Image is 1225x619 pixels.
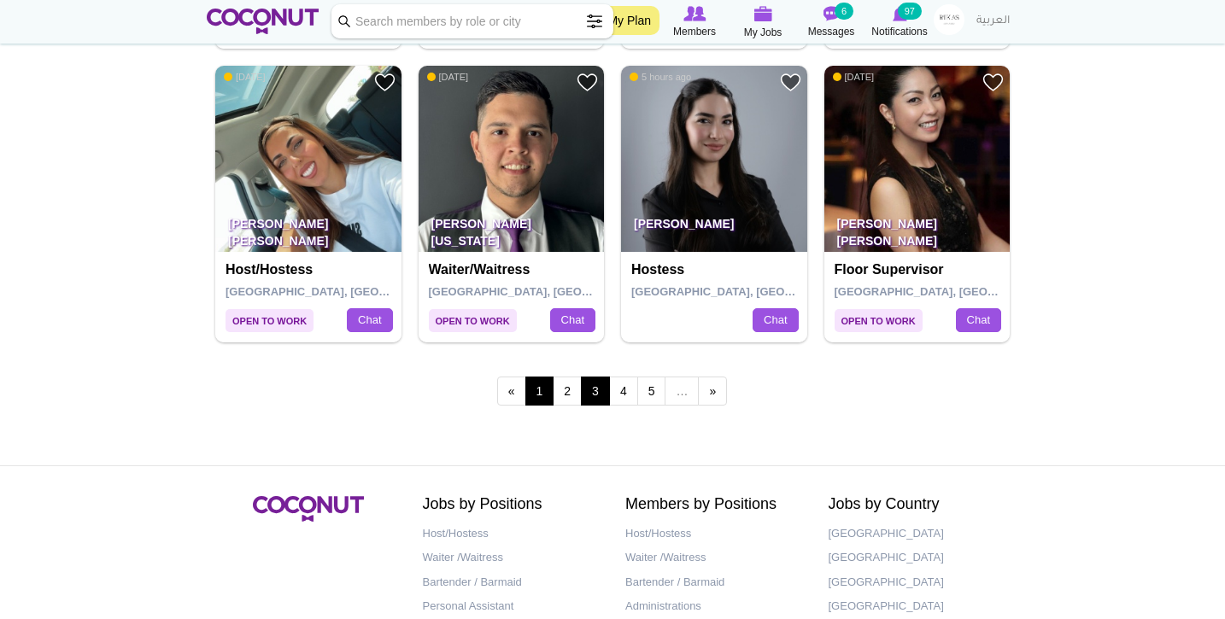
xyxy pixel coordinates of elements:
[525,377,554,406] a: 1
[625,570,803,595] a: Bartender / Barmaid
[347,308,392,332] a: Chat
[829,594,1006,619] a: [GEOGRAPHIC_DATA]
[982,72,1004,93] a: Add to Favourites
[698,377,727,406] a: next ›
[625,522,803,546] a: Host/Hostess
[829,546,1006,570] a: [GEOGRAPHIC_DATA]
[423,496,601,513] h2: Jobs by Positions
[553,377,582,406] a: 2
[625,594,803,619] a: Administrations
[621,204,807,252] p: [PERSON_NAME]
[577,72,598,93] a: Add to Favourites
[824,204,1011,252] p: [PERSON_NAME] [PERSON_NAME]
[665,377,699,406] span: …
[829,496,1006,513] h2: Jobs by Country
[226,309,314,332] span: Open to Work
[893,6,907,21] img: Notifications
[419,204,605,252] p: [PERSON_NAME] [US_STATE] [PERSON_NAME]
[581,377,610,406] span: 3
[744,24,782,41] span: My Jobs
[797,4,865,40] a: Messages Messages 6
[865,4,934,40] a: Notifications Notifications 97
[637,377,666,406] a: 5
[835,262,1005,277] h4: Floor Supervisor
[833,71,875,83] span: [DATE]
[753,6,772,21] img: My Jobs
[808,23,855,40] span: Messages
[253,496,364,522] img: Coconut
[550,308,595,332] a: Chat
[631,262,801,277] h4: Hostess
[224,71,266,83] span: [DATE]
[956,308,1001,332] a: Chat
[599,6,659,35] a: My Plan
[609,377,638,406] a: 4
[631,285,875,298] span: [GEOGRAPHIC_DATA], [GEOGRAPHIC_DATA]
[625,546,803,570] a: Waiter /Waitress
[630,71,691,83] span: 5 hours ago
[835,3,853,20] small: 6
[226,285,469,298] span: [GEOGRAPHIC_DATA], [GEOGRAPHIC_DATA]
[423,522,601,546] a: Host/Hostess
[429,309,517,332] span: Open to Work
[673,23,716,40] span: Members
[780,72,801,93] a: Add to Favourites
[729,4,797,41] a: My Jobs My Jobs
[423,594,601,619] a: Personal Assistant
[429,262,599,277] h4: Waiter/Waitress
[215,204,401,252] p: [PERSON_NAME] [PERSON_NAME]
[829,570,1006,595] a: [GEOGRAPHIC_DATA]
[207,9,319,34] img: Home
[829,522,1006,546] a: [GEOGRAPHIC_DATA]
[898,3,922,20] small: 97
[871,23,927,40] span: Notifications
[683,6,706,21] img: Browse Members
[497,377,526,406] a: ‹ previous
[625,496,803,513] h2: Members by Positions
[968,4,1018,38] a: العربية
[835,309,923,332] span: Open to Work
[835,285,1078,298] span: [GEOGRAPHIC_DATA], [GEOGRAPHIC_DATA]
[331,4,613,38] input: Search members by role or city
[429,285,672,298] span: [GEOGRAPHIC_DATA], [GEOGRAPHIC_DATA]
[423,546,601,570] a: Waiter /Waitress
[374,72,396,93] a: Add to Favourites
[660,4,729,40] a: Browse Members Members
[753,308,798,332] a: Chat
[226,262,396,277] h4: Host/Hostess
[427,71,469,83] span: [DATE]
[423,570,601,595] a: Bartender / Barmaid
[823,6,840,21] img: Messages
